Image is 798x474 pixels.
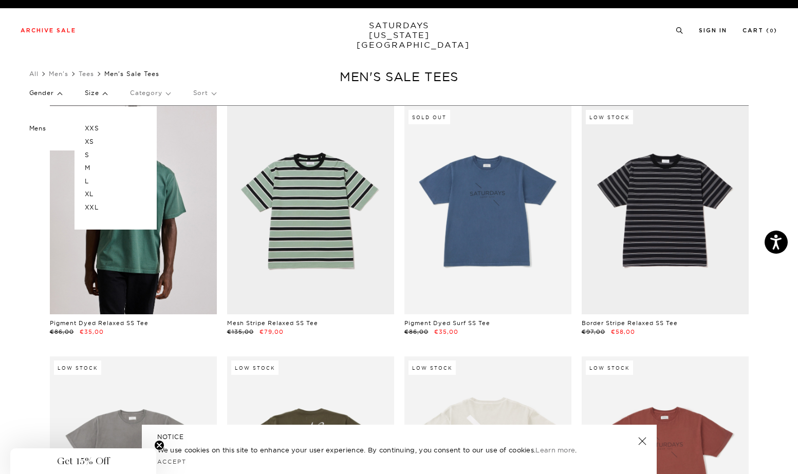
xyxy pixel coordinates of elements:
a: Border Stripe Relaxed SS Tee [582,319,678,327]
a: Learn more [535,446,575,454]
p: XXL [85,201,146,214]
span: €135,00 [227,328,254,335]
p: Sort [193,81,216,105]
div: Low Stock [409,361,456,375]
a: All [29,70,39,78]
p: We use cookies on this site to enhance your user experience. By continuing, you consent to our us... [157,445,605,455]
p: L [85,175,146,188]
span: Get 15% Off [57,455,109,467]
span: €86,00 [404,328,429,335]
a: Cart (0) [743,28,777,33]
p: Gender [29,81,62,105]
small: 0 [770,29,774,33]
div: Low Stock [54,361,101,375]
div: Low Stock [586,110,633,124]
a: Men's [49,70,68,78]
a: Pigment Dyed Surf SS Tee [404,319,490,327]
a: SATURDAYS[US_STATE][GEOGRAPHIC_DATA] [357,21,441,50]
button: Close teaser [154,440,164,450]
span: €97,00 [582,328,605,335]
a: Tees [79,70,94,78]
p: Mens [29,122,91,135]
div: Low Stock [586,361,633,375]
p: Size [85,81,107,105]
span: €35,00 [80,328,104,335]
a: Archive Sale [21,28,76,33]
span: €35,00 [434,328,458,335]
span: Men's Sale Tees [104,70,159,78]
p: XXS [85,122,146,135]
a: Accept [157,458,187,465]
p: S [85,148,146,162]
h5: NOTICE [157,432,641,442]
div: Sold Out [409,110,450,124]
span: €86,00 [50,328,74,335]
a: Sign In [699,28,727,33]
a: Pigment Dyed Relaxed SS Tee [50,319,149,327]
span: €79,00 [259,328,284,335]
a: Mesh Stripe Relaxed SS Tee [227,319,318,327]
p: M [85,161,146,175]
p: Category [130,81,170,105]
div: Get 15% OffClose teaser [10,448,156,474]
span: €58,00 [611,328,635,335]
div: Low Stock [231,361,279,375]
p: XL [85,187,146,201]
p: XS [85,135,146,148]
